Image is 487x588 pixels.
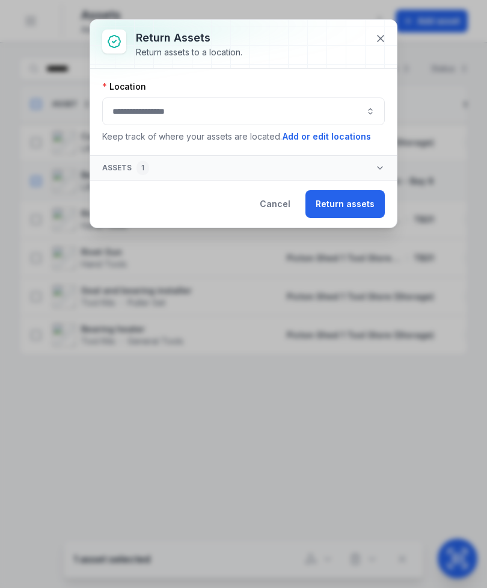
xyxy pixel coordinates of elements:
button: Return assets [305,190,385,218]
div: Return assets to a location. [136,46,242,58]
p: Keep track of where your assets are located. [102,130,385,143]
button: Add or edit locations [282,130,372,143]
button: Assets1 [90,156,397,180]
div: 1 [136,161,149,175]
label: Location [102,81,146,93]
span: Assets [102,161,149,175]
h3: Return assets [136,29,242,46]
button: Cancel [250,190,301,218]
